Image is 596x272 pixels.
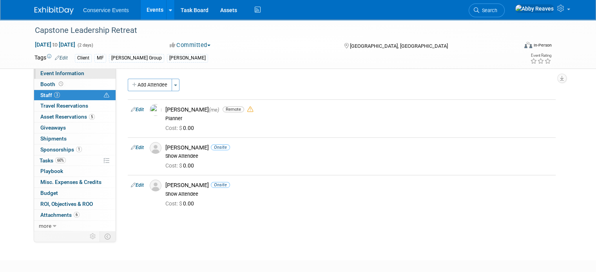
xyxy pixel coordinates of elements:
span: Event Information [40,70,84,76]
span: Travel Reservations [40,103,88,109]
a: Playbook [34,166,116,177]
a: more [34,221,116,231]
a: Attachments6 [34,210,116,220]
td: Toggle Event Tabs [100,231,116,241]
div: Show Attendee [165,153,553,159]
span: [DATE] [DATE] [34,41,76,48]
span: to [51,41,59,48]
a: Shipments [34,133,116,144]
i: Double-book Warning! [247,106,253,112]
div: [PERSON_NAME] [167,54,208,62]
a: Staff3 [34,90,116,101]
span: 0.00 [165,125,197,131]
span: 0.00 [165,200,197,207]
span: [GEOGRAPHIC_DATA], [GEOGRAPHIC_DATA] [350,43,448,49]
div: [PERSON_NAME] [165,144,553,151]
span: 0.00 [165,162,197,169]
span: Misc. Expenses & Credits [40,179,101,185]
span: 5 [89,114,95,120]
div: Planner [165,115,553,122]
span: 60% [55,157,66,163]
span: Shipments [40,135,67,142]
span: Potential Scheduling Conflict -- at least one attendee is tagged in another overlapping event. [104,92,109,99]
span: Asset Reservations [40,113,95,120]
div: Event Rating [530,54,551,58]
span: Conservice Events [83,7,129,13]
span: Giveaways [40,124,66,131]
a: Asset Reservations5 [34,112,116,122]
span: ROI, Objectives & ROO [40,201,93,207]
div: Capstone Leadership Retreat [32,23,508,38]
div: Show Attendee [165,191,553,197]
div: [PERSON_NAME] [165,182,553,189]
a: Sponsorships1 [34,144,116,155]
td: Tags [34,54,68,63]
a: Giveaways [34,122,116,133]
a: Edit [131,182,144,188]
span: Onsite [211,182,230,188]
span: (me) [209,107,219,113]
div: In-Person [533,42,552,48]
span: Cost: $ [165,125,183,131]
a: Booth [34,79,116,90]
span: Cost: $ [165,200,183,207]
a: Travel Reservations [34,101,116,111]
span: Attachments [40,212,80,218]
span: 1 [76,146,82,152]
span: Budget [40,190,58,196]
a: Event Information [34,68,116,79]
a: Tasks60% [34,155,116,166]
a: ROI, Objectives & ROO [34,199,116,209]
span: 6 [74,212,80,218]
a: Edit [131,107,144,112]
span: Booth [40,81,65,87]
img: Associate-Profile-5.png [150,180,161,191]
span: (2 days) [77,43,93,48]
div: Event Format [475,41,552,52]
td: Personalize Event Tab Strip [86,231,100,241]
span: more [39,223,51,229]
span: Cost: $ [165,162,183,169]
span: Booth not reserved yet [57,81,65,87]
a: Edit [55,55,68,61]
span: Onsite [211,144,230,150]
img: ExhibitDay [34,7,74,14]
a: Edit [131,145,144,150]
img: Format-Inperson.png [524,42,532,48]
button: Add Attendee [128,79,172,91]
span: Remote [223,106,244,112]
div: [PERSON_NAME] Group [109,54,164,62]
span: Sponsorships [40,146,82,153]
a: Misc. Expenses & Credits [34,177,116,187]
span: Search [479,7,497,13]
div: [PERSON_NAME] [165,106,553,113]
a: Budget [34,188,116,198]
span: Staff [40,92,60,98]
span: 3 [54,92,60,98]
span: Playbook [40,168,63,174]
a: Search [469,4,505,17]
button: Committed [167,41,214,49]
div: MF [94,54,106,62]
span: Tasks [40,157,66,164]
img: Abby Reaves [515,4,554,13]
div: Client [75,54,92,62]
img: Associate-Profile-5.png [150,142,161,154]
